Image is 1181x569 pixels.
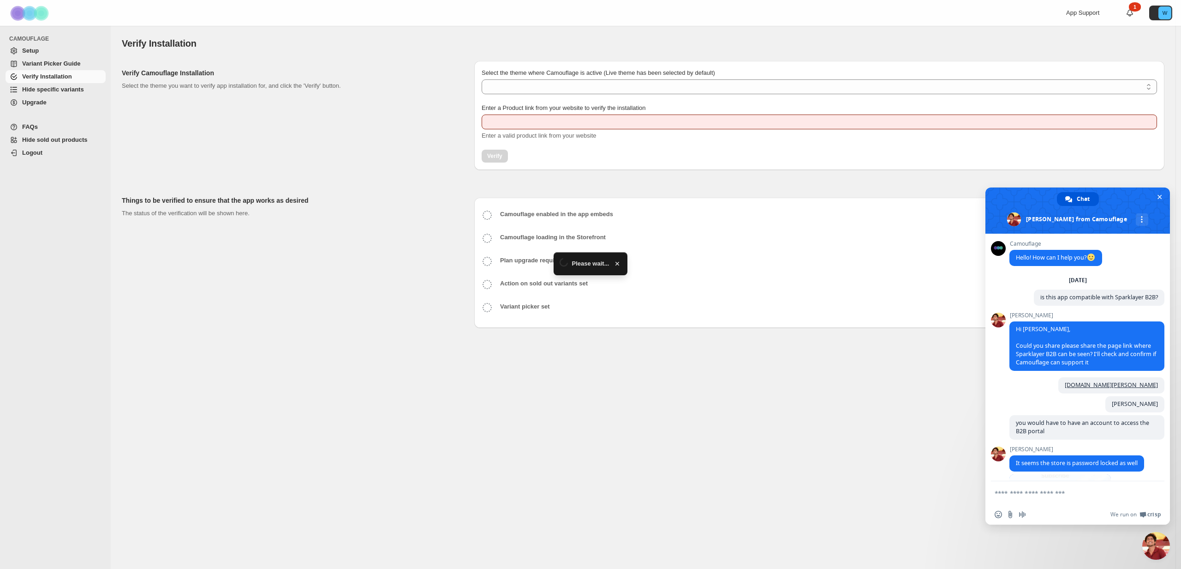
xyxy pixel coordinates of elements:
span: Variant Picker Guide [22,60,80,67]
span: Select the theme where Camouflage is active (Live theme has been selected by default) [482,69,715,76]
a: Hide specific variants [6,83,106,96]
span: you would have to have an account to access the B2B portal [1016,419,1149,435]
h2: Things to be verified to ensure that the app works as desired [122,196,459,205]
textarea: Compose your message... [995,489,1140,497]
span: Send a file [1007,511,1014,518]
p: Select the theme you want to verify app installation for, and click the 'Verify' button. [122,81,459,91]
span: Insert an emoji [995,511,1002,518]
span: Audio message [1019,511,1026,518]
span: Close chat [1155,192,1164,202]
div: Chat [1057,192,1099,206]
span: Verify Installation [22,73,72,80]
span: We run on [1110,511,1137,518]
span: Enter a Product link from your website to verify the installation [482,104,646,111]
span: Setup [22,47,39,54]
a: FAQs [6,121,106,133]
div: More channels [1136,213,1148,226]
b: Camouflage loading in the Storefront [500,234,606,241]
button: Avatar with initials W [1149,6,1172,20]
span: Chat [1077,192,1090,206]
span: Camouflage [1009,241,1102,247]
span: Verify Installation [122,38,197,48]
h2: Verify Camouflage Installation [122,68,459,78]
p: The status of the verification will be shown here. [122,209,459,218]
a: Logout [6,146,106,159]
a: Setup [6,44,106,57]
div: 1 [1129,2,1141,12]
b: Variant picker set [500,303,550,310]
span: Avatar with initials W [1158,6,1171,19]
span: Hello! How can I help you? [1016,254,1096,261]
div: Close chat [1142,532,1170,560]
span: Logout [22,149,42,156]
span: Please wait... [572,259,609,268]
span: Enter a valid product link from your website [482,132,596,139]
a: [DOMAIN_NAME][PERSON_NAME] [1065,381,1158,389]
img: Camouflage [7,0,54,26]
span: [PERSON_NAME] [1009,312,1164,319]
a: Verify Installation [6,70,106,83]
b: Camouflage enabled in the app embeds [500,211,613,218]
b: Action on sold out variants set [500,280,588,287]
a: Hide sold out products [6,133,106,146]
span: is this app compatible with Sparklayer B2B? [1040,293,1158,301]
span: Upgrade [22,99,47,106]
span: Hi [PERSON_NAME], Could you share please share the page link where Sparklayer B2B can be seen? I'... [1016,325,1156,366]
a: Upgrade [6,96,106,109]
b: Plan upgrade required [500,257,564,264]
span: Hide specific variants [22,86,84,93]
span: [PERSON_NAME] [1009,446,1144,453]
span: App Support [1066,9,1099,16]
span: FAQs [22,123,38,130]
span: It seems the store is password locked as well [1016,459,1138,467]
a: Variant Picker Guide [6,57,106,70]
a: We run onCrisp [1110,511,1161,518]
span: CAMOUFLAGE [9,35,106,42]
div: [DATE] [1069,278,1087,283]
span: Hide sold out products [22,136,88,143]
span: [PERSON_NAME] [1112,400,1158,408]
text: W [1163,10,1168,16]
span: Crisp [1147,511,1161,518]
a: 1 [1125,8,1134,18]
